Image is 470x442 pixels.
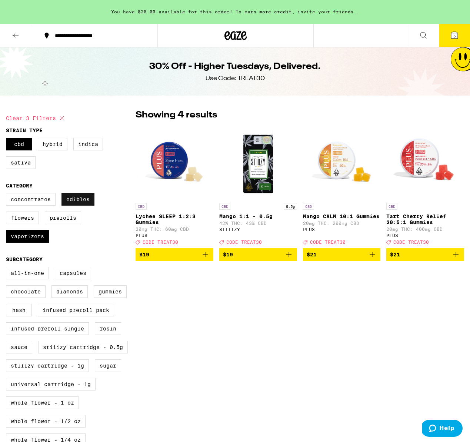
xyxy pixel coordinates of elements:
[206,74,265,83] div: Use Code: TREAT30
[219,248,297,261] button: Add to bag
[6,359,89,372] label: STIIIZY Cartridge - 1g
[6,341,32,353] label: Sauce
[149,60,321,73] h1: 30% Off - Higher Tuesdays, Delivered.
[219,227,297,232] div: STIIIZY
[6,230,49,243] label: Vaporizers
[6,378,96,391] label: Universal Cartridge - 1g
[136,203,147,210] p: CBD
[55,267,91,279] label: Capsules
[386,248,464,261] button: Add to bag
[303,203,314,210] p: CBD
[137,125,211,199] img: PLUS - Lychee SLEEP 1:2:3 Gummies
[136,227,213,232] p: 20mg THC: 60mg CBD
[422,420,463,438] iframe: Opens a widget where you can find more information
[139,252,149,257] span: $19
[226,240,262,245] span: CODE TREAT30
[6,256,43,262] legend: Subcategory
[307,252,317,257] span: $21
[61,193,94,206] label: Edibles
[219,213,297,219] p: Mango 1:1 - 0.5g
[94,285,127,298] label: Gummies
[295,9,359,14] span: invite your friends.
[303,221,381,226] p: 20mg THC: 200mg CBD
[6,193,56,206] label: Concentrates
[310,240,346,245] span: CODE TREAT30
[388,125,462,199] img: PLUS - Tart Cherry Relief 20:5:1 Gummies
[95,359,121,372] label: Sugar
[439,24,470,47] button: 5
[386,233,464,238] div: PLUS
[136,125,213,248] a: Open page for Lychee SLEEP 1:2:3 Gummies from PLUS
[6,138,32,150] label: CBD
[303,213,381,219] p: Mango CALM 10:1 Gummies
[111,9,295,14] span: You have $20.00 available for this order! To earn more credit,
[6,212,39,224] label: Flowers
[136,213,213,225] p: Lychee SLEEP 1:2:3 Gummies
[304,125,379,199] img: PLUS - Mango CALM 10:1 Gummies
[223,252,233,257] span: $19
[6,415,86,428] label: Whole Flower - 1/2 oz
[6,267,49,279] label: All-In-One
[219,203,230,210] p: CBD
[284,203,297,210] p: 0.5g
[6,285,46,298] label: Chocolate
[6,304,32,316] label: Hash
[73,138,103,150] label: Indica
[386,213,464,225] p: Tart Cherry Relief 20:5:1 Gummies
[136,248,213,261] button: Add to bag
[38,304,114,316] label: Infused Preroll Pack
[386,227,464,232] p: 20mg THC: 400mg CBD
[136,109,217,122] p: Showing 4 results
[6,127,43,133] legend: Strain Type
[6,183,33,189] legend: Category
[303,227,381,232] div: PLUS
[51,285,88,298] label: Diamonds
[136,233,213,238] div: PLUS
[393,240,429,245] span: CODE TREAT30
[221,125,295,199] img: STIIIZY - Mango 1:1 - 0.5g
[6,109,66,127] button: Clear 3 filters
[38,138,67,150] label: Hybrid
[95,322,121,335] label: Rosin
[390,252,400,257] span: $21
[303,125,381,248] a: Open page for Mango CALM 10:1 Gummies from PLUS
[219,125,297,248] a: Open page for Mango 1:1 - 0.5g from STIIIZY
[143,240,178,245] span: CODE TREAT30
[6,396,79,409] label: Whole Flower - 1 oz
[386,203,397,210] p: CBD
[303,248,381,261] button: Add to bag
[219,221,297,226] p: 42% THC: 43% CBD
[453,34,456,38] span: 5
[45,212,81,224] label: Prerolls
[38,341,128,353] label: STIIIZY Cartridge - 0.5g
[6,322,89,335] label: Infused Preroll Single
[386,125,464,248] a: Open page for Tart Cherry Relief 20:5:1 Gummies from PLUS
[6,156,36,169] label: Sativa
